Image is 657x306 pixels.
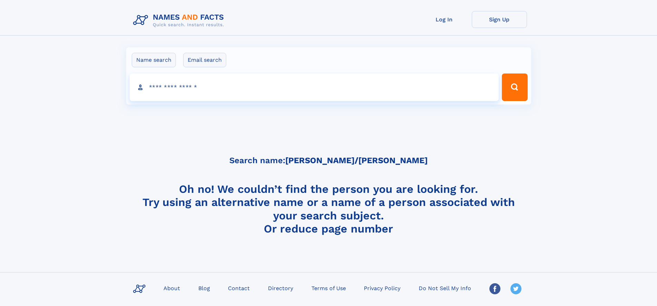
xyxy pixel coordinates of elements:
label: Name search [132,53,176,67]
h4: Oh no! We couldn’t find the person you are looking for. Try using an alternative name or a name o... [130,182,527,235]
a: Log In [417,11,472,28]
a: Sign Up [472,11,527,28]
button: Search Button [502,73,527,101]
h5: Search name: [229,156,428,165]
a: Terms of Use [309,283,349,293]
a: Do Not Sell My Info [416,283,474,293]
img: Twitter [510,283,521,294]
a: About [161,283,183,293]
img: Logo Names and Facts [130,11,230,30]
a: Privacy Policy [361,283,403,293]
a: Contact [225,283,252,293]
label: Email search [183,53,226,67]
a: Blog [196,283,213,293]
img: Facebook [489,283,500,294]
b: [PERSON_NAME]/[PERSON_NAME] [285,156,428,165]
a: Directory [265,283,296,293]
input: search input [130,73,499,101]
